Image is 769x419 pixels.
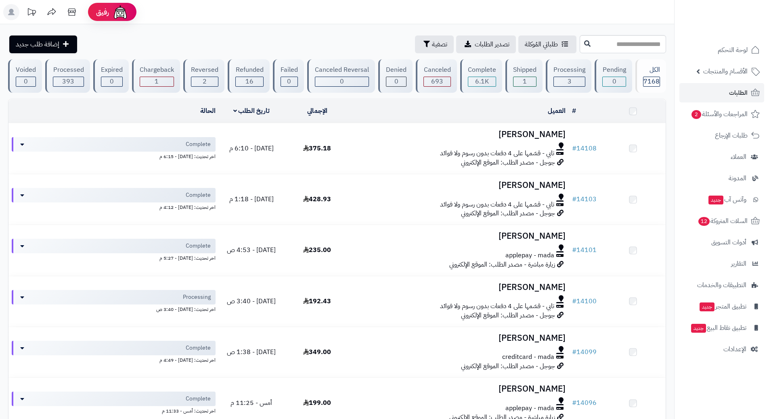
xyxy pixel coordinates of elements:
div: 1 [140,77,174,86]
a: العملاء [679,147,764,167]
h3: [PERSON_NAME] [353,130,566,139]
span: # [572,245,576,255]
span: جديد [700,302,715,311]
div: 0 [281,77,298,86]
a: الطلبات [679,83,764,102]
img: ai-face.png [112,4,128,20]
span: applepay - mada [505,251,554,260]
span: 2 [203,77,207,86]
span: Complete [186,191,211,199]
a: أدوات التسويق [679,233,764,252]
span: 0 [394,77,398,86]
span: 16 [245,77,254,86]
a: #14100 [572,296,597,306]
div: 693 [424,77,450,86]
span: إضافة طلب جديد [16,40,59,49]
span: طلباتي المُوكلة [525,40,558,49]
a: الكل7168 [634,59,668,93]
a: Failed 0 [271,59,306,93]
div: Pending [602,65,626,75]
a: Shipped 1 [504,59,544,93]
span: 192.43 [303,296,331,306]
div: Refunded [235,65,263,75]
div: 0 [101,77,122,86]
div: اخر تحديث: [DATE] - 6:15 م [12,152,216,160]
a: التقارير [679,254,764,273]
span: الأقسام والمنتجات [703,66,748,77]
div: اخر تحديث: أمس - 11:33 م [12,406,216,415]
div: Processing [553,65,585,75]
div: Voided [16,65,36,75]
h3: [PERSON_NAME] [353,283,566,292]
span: [DATE] - 4:53 ص [227,245,276,255]
a: Pending 0 [593,59,633,93]
a: Expired 0 [92,59,130,93]
a: #14103 [572,194,597,204]
a: #14099 [572,347,597,357]
span: جديد [708,196,723,204]
div: اخر تحديث: [DATE] - 4:12 م [12,202,216,211]
span: جوجل - مصدر الطلب: الموقع الإلكتروني [461,361,555,371]
div: 2 [191,77,218,86]
span: [DATE] - 6:10 م [229,144,274,153]
span: 0 [340,77,344,86]
span: المدونة [729,173,746,184]
a: تاريخ الطلب [233,106,270,116]
a: السلات المتروكة12 [679,211,764,231]
span: 693 [431,77,443,86]
span: المراجعات والأسئلة [691,108,748,120]
div: 1 [513,77,536,86]
span: applepay - mada [505,404,554,413]
span: لوحة التحكم [718,44,748,56]
div: اخر تحديث: [DATE] - 3:40 ص [12,304,216,313]
span: [DATE] - 1:18 م [229,194,274,204]
span: 7168 [643,77,660,86]
div: اخر تحديث: [DATE] - 5:27 م [12,253,216,262]
a: التطبيقات والخدمات [679,275,764,295]
span: 2 [691,110,701,119]
div: Denied [386,65,407,75]
span: 0 [24,77,28,86]
span: وآتس آب [708,194,746,205]
a: Reversed 2 [182,59,226,93]
a: Canceled Reversal 0 [306,59,377,93]
span: أدوات التسويق [711,237,746,248]
a: الحالة [200,106,216,116]
a: Complete 6.1K [459,59,504,93]
a: المدونة [679,169,764,188]
div: 16 [236,77,263,86]
a: المراجعات والأسئلة2 [679,104,764,124]
span: 375.18 [303,144,331,153]
span: تابي - قسّمها على 4 دفعات بدون رسوم ولا فوائد [440,200,554,209]
span: تطبيق نقاط البيع [690,322,746,334]
a: الإعدادات [679,340,764,359]
span: أمس - 11:25 م [230,398,272,408]
div: 0 [16,77,36,86]
div: Canceled Reversal [315,65,369,75]
span: Complete [186,344,211,352]
a: تصدير الطلبات [456,35,516,53]
h3: [PERSON_NAME] [353,181,566,190]
span: جوجل - مصدر الطلب: الموقع الإلكتروني [461,311,555,320]
span: # [572,347,576,357]
div: 0 [315,77,369,86]
a: تحديثات المنصة [21,4,42,22]
span: # [572,398,576,408]
span: 3 [568,77,572,86]
span: 428.93 [303,194,331,204]
a: Processing 3 [544,59,593,93]
a: الإجمالي [307,106,327,116]
span: 1 [155,77,159,86]
span: 0 [110,77,114,86]
div: 0 [603,77,625,86]
a: لوحة التحكم [679,40,764,60]
span: Complete [186,395,211,403]
div: 393 [53,77,83,86]
span: 12 [698,217,710,226]
span: 0 [287,77,291,86]
span: 199.00 [303,398,331,408]
a: العميل [548,106,566,116]
div: 0 [386,77,406,86]
div: Reversed [191,65,218,75]
span: 6.1K [475,77,489,86]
